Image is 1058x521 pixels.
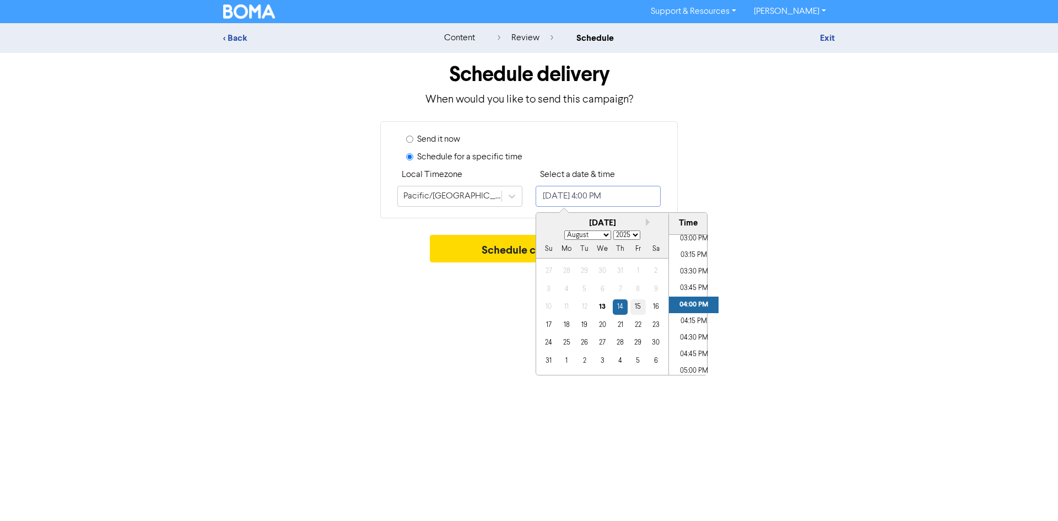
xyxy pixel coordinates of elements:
[541,318,556,332] div: day-17
[595,335,609,350] div: day-27
[541,242,556,257] div: Su
[646,218,654,226] button: Next month
[595,264,609,278] div: day-30
[559,242,574,257] div: Mo
[613,264,628,278] div: day-31
[920,402,1058,521] iframe: Chat Widget
[577,299,592,314] div: day-12
[539,262,665,370] div: month-2025-08
[669,264,719,280] li: 03:30 PM
[649,282,663,297] div: day-9
[498,31,553,45] div: review
[630,299,645,314] div: day-15
[595,353,609,368] div: day-3
[577,242,592,257] div: Tu
[649,299,663,314] div: day-16
[630,335,645,350] div: day-29
[444,31,475,45] div: content
[820,33,835,44] a: Exit
[649,242,663,257] div: Sa
[577,264,592,278] div: day-29
[577,318,592,332] div: day-19
[559,353,574,368] div: day-1
[559,282,574,297] div: day-4
[613,299,628,314] div: day-14
[541,335,556,350] div: day-24
[559,299,574,314] div: day-11
[536,186,661,207] input: Click to select a date
[541,353,556,368] div: day-31
[595,299,609,314] div: day-13
[613,282,628,297] div: day-7
[417,151,522,164] label: Schedule for a specific time
[223,92,835,108] p: When would you like to send this campaign?
[672,217,704,230] div: Time
[669,346,719,363] li: 04:45 PM
[595,242,609,257] div: We
[223,31,416,45] div: < Back
[577,282,592,297] div: day-5
[402,168,462,181] label: Local Timezone
[403,190,503,203] div: Pacific/[GEOGRAPHIC_DATA]
[649,335,663,350] div: day-30
[541,299,556,314] div: day-10
[669,230,719,247] li: 03:00 PM
[613,318,628,332] div: day-21
[223,4,275,19] img: BOMA Logo
[613,242,628,257] div: Th
[613,335,628,350] div: day-28
[630,353,645,368] div: day-5
[417,133,460,146] label: Send it now
[576,31,614,45] div: schedule
[649,318,663,332] div: day-23
[559,264,574,278] div: day-28
[595,282,609,297] div: day-6
[559,318,574,332] div: day-18
[649,353,663,368] div: day-6
[630,282,645,297] div: day-8
[669,297,719,313] li: 04:00 PM
[630,264,645,278] div: day-1
[577,335,592,350] div: day-26
[223,62,835,87] h1: Schedule delivery
[649,264,663,278] div: day-2
[536,217,668,230] div: [DATE]
[642,3,745,20] a: Support & Resources
[669,363,719,379] li: 05:00 PM
[630,318,645,332] div: day-22
[430,235,629,262] button: Schedule campaign
[669,313,719,330] li: 04:15 PM
[613,353,628,368] div: day-4
[540,168,615,181] label: Select a date & time
[630,242,645,257] div: Fr
[541,264,556,278] div: day-27
[669,280,719,297] li: 03:45 PM
[559,335,574,350] div: day-25
[595,318,609,332] div: day-20
[669,330,719,346] li: 04:30 PM
[577,353,592,368] div: day-2
[541,282,556,297] div: day-3
[669,247,719,264] li: 03:15 PM
[745,3,835,20] a: [PERSON_NAME]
